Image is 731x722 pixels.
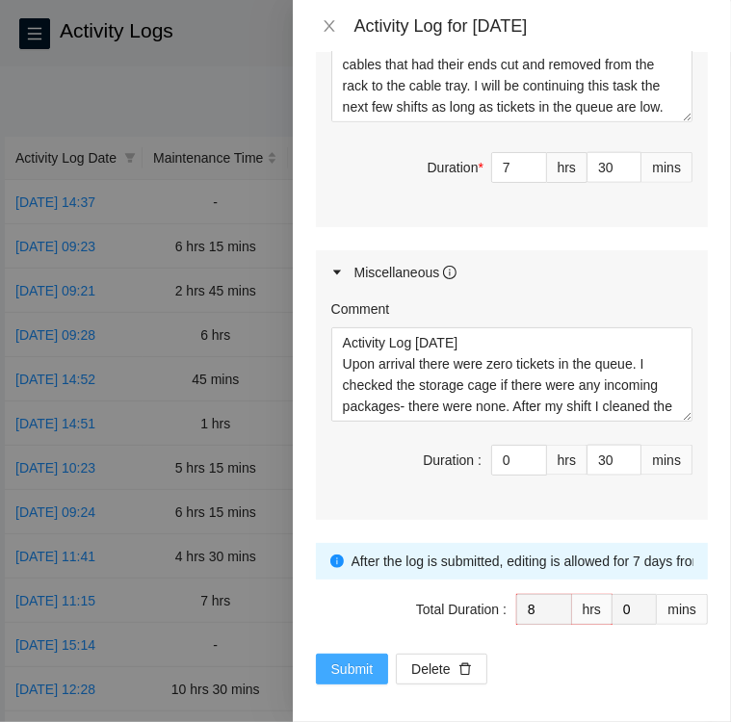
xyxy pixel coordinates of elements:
[331,267,343,278] span: caret-right
[411,658,450,680] span: Delete
[423,450,482,471] div: Duration :
[641,152,692,183] div: mins
[316,654,389,684] button: Submit
[458,662,472,678] span: delete
[354,15,708,37] div: Activity Log for [DATE]
[416,599,507,620] div: Total Duration :
[331,298,390,320] label: Comment
[331,28,692,122] textarea: Comment
[330,554,344,568] span: info-circle
[572,594,613,625] div: hrs
[316,17,343,36] button: Close
[428,157,483,178] div: Duration
[443,266,457,279] span: info-circle
[354,262,457,283] div: Miscellaneous
[547,152,587,183] div: hrs
[316,250,708,295] div: Miscellaneous info-circle
[331,327,692,422] textarea: Comment
[322,18,337,34] span: close
[641,445,692,476] div: mins
[657,594,708,625] div: mins
[331,658,374,680] span: Submit
[547,445,587,476] div: hrs
[396,654,486,684] button: Deletedelete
